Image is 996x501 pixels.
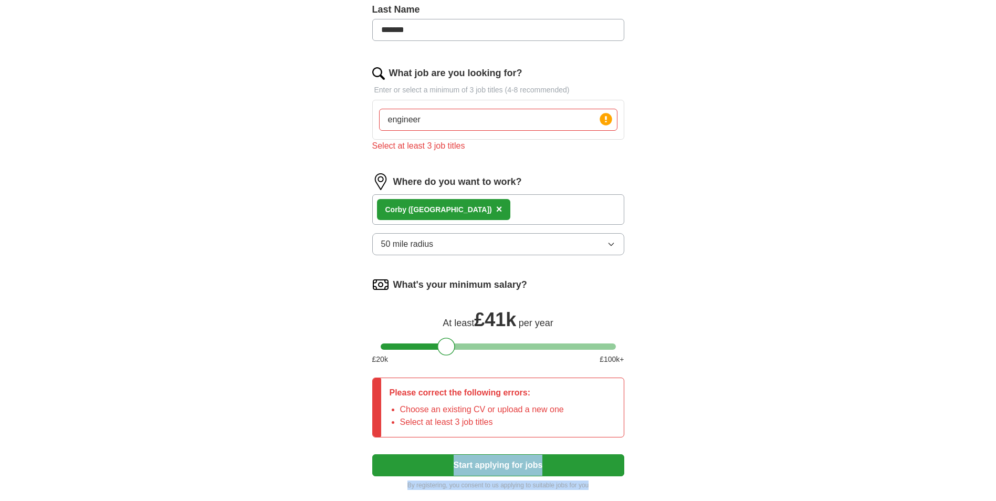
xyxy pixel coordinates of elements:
[600,354,624,365] span: £ 100 k+
[372,454,624,476] button: Start applying for jobs
[474,309,516,330] span: £ 41k
[372,3,624,17] label: Last Name
[385,205,406,214] strong: Corby
[389,66,522,80] label: What job are you looking for?
[372,354,388,365] span: £ 20 k
[379,109,617,131] input: Type a job title and press enter
[372,67,385,80] img: search.png
[519,318,553,328] span: per year
[372,233,624,255] button: 50 mile radius
[372,481,624,490] p: By registering, you consent to us applying to suitable jobs for you
[372,173,389,190] img: location.png
[372,140,624,152] div: Select at least 3 job titles
[400,416,564,429] li: Select at least 3 job titles
[443,318,474,328] span: At least
[496,202,502,217] button: ×
[400,403,564,416] li: Choose an existing CV or upload a new one
[372,85,624,96] p: Enter or select a minimum of 3 job titles (4-8 recommended)
[496,203,502,215] span: ×
[372,276,389,293] img: salary.png
[381,238,434,250] span: 50 mile radius
[408,205,492,214] span: ([GEOGRAPHIC_DATA])
[393,175,522,189] label: Where do you want to work?
[393,278,527,292] label: What's your minimum salary?
[390,387,564,399] p: Please correct the following errors:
